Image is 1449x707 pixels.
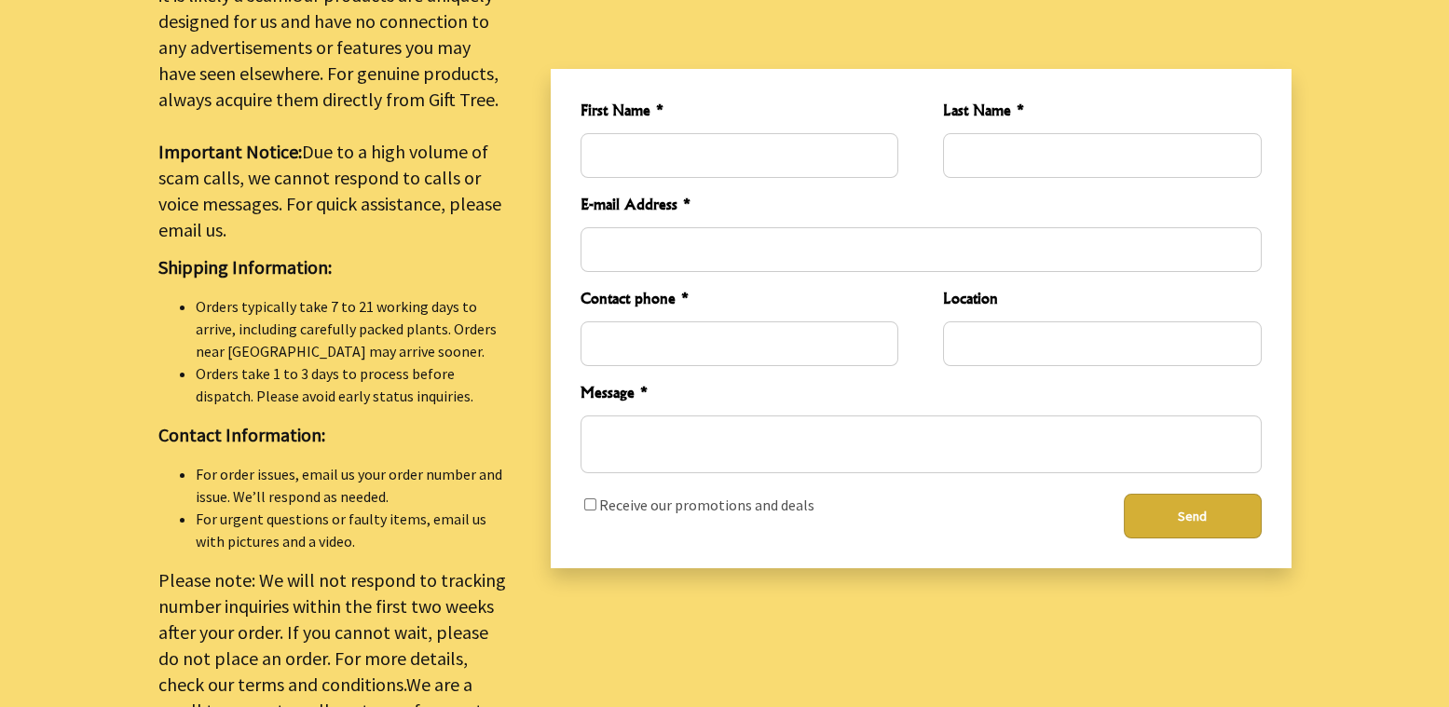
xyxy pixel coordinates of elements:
[196,463,506,508] li: For order issues, email us your order number and issue. We’ll respond as needed.
[581,227,1262,272] input: E-mail Address *
[196,295,506,362] li: Orders typically take 7 to 21 working days to arrive, including carefully packed plants. Orders n...
[943,133,1261,178] input: Last Name *
[943,99,1261,126] span: Last Name *
[599,496,814,514] label: Receive our promotions and deals
[943,321,1261,366] input: Location
[581,381,1262,408] span: Message *
[943,287,1261,314] span: Location
[196,508,506,552] li: For urgent questions or faulty items, email us with pictures and a video.
[158,140,302,163] strong: Important Notice:
[1124,494,1262,538] button: Send
[158,423,325,446] strong: Contact Information:
[581,287,898,314] span: Contact phone *
[581,193,1262,220] span: E-mail Address *
[158,255,332,279] strong: Shipping Information:
[581,321,898,366] input: Contact phone *
[581,133,898,178] input: First Name *
[581,415,1262,473] textarea: Message *
[196,362,506,407] li: Orders take 1 to 3 days to process before dispatch. Please avoid early status inquiries.
[581,99,898,126] span: First Name *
